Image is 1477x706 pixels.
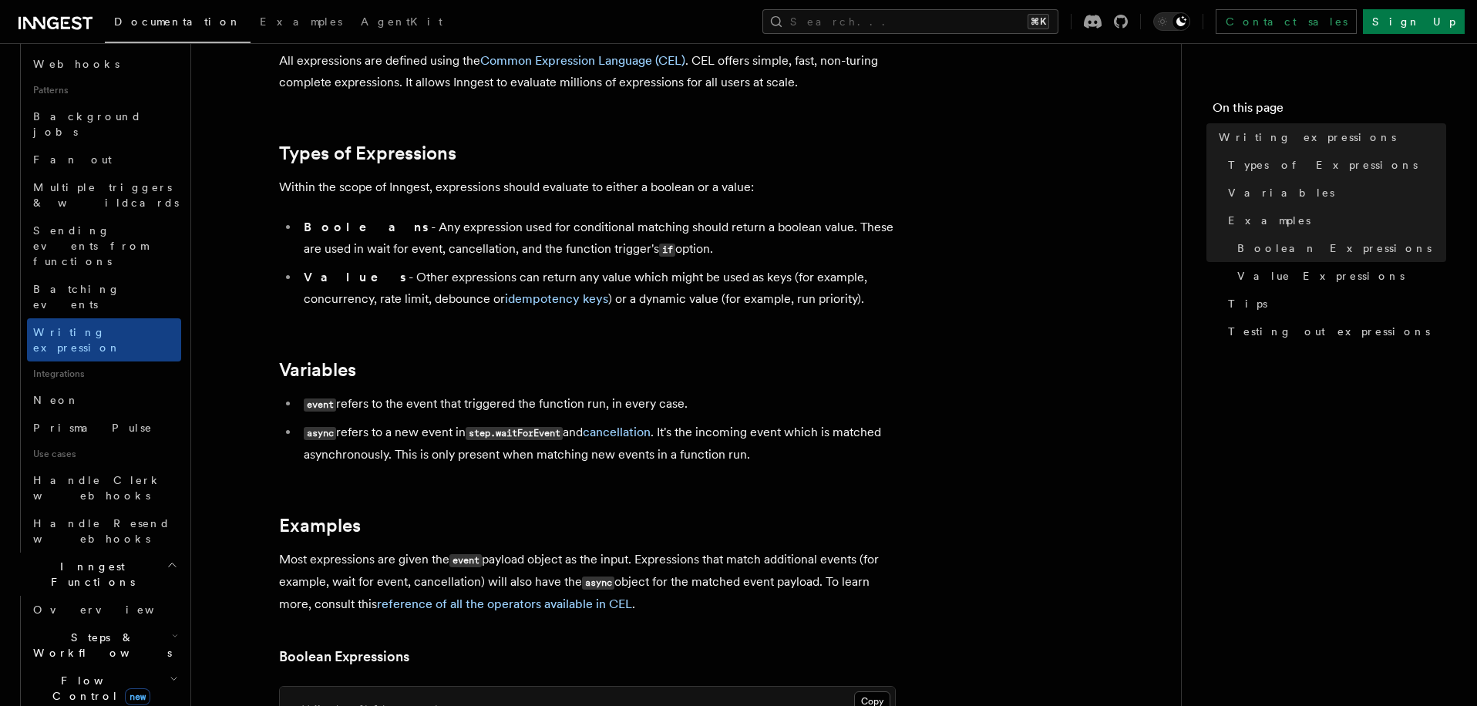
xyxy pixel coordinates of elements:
[27,173,181,217] a: Multiple triggers & wildcards
[1363,9,1465,34] a: Sign Up
[279,143,456,164] a: Types of Expressions
[361,15,442,28] span: AgentKit
[27,361,181,386] span: Integrations
[279,176,896,198] p: Within the scope of Inngest, expressions should evaluate to either a boolean or a value:
[251,5,352,42] a: Examples
[583,425,651,439] a: cancellation
[114,15,241,28] span: Documentation
[1222,207,1446,234] a: Examples
[12,559,167,590] span: Inngest Functions
[299,422,896,466] li: refers to a new event in and . It's the incoming event which is matched asynchronously. This is o...
[279,50,896,93] p: All expressions are defined using the . CEL offers simple, fast, non-turing complete expressions....
[1213,123,1446,151] a: Writing expressions
[466,427,563,440] code: step.waitForEvent
[27,442,181,466] span: Use cases
[304,220,431,234] strong: Booleans
[352,5,452,42] a: AgentKit
[279,549,896,615] p: Most expressions are given the payload object as the input. Expressions that match additional eve...
[33,422,153,434] span: Prisma Pulse
[449,554,482,567] code: event
[1228,185,1334,200] span: Variables
[27,386,181,414] a: Neon
[27,146,181,173] a: Fan out
[659,244,675,257] code: if
[304,270,409,284] strong: Values
[1222,290,1446,318] a: Tips
[33,474,162,502] span: Handle Clerk webhooks
[299,393,896,415] li: refers to the event that triggered the function run, in every case.
[1028,14,1049,29] kbd: ⌘K
[304,398,336,412] code: event
[27,103,181,146] a: Background jobs
[1222,151,1446,179] a: Types of Expressions
[1222,179,1446,207] a: Variables
[1219,129,1396,145] span: Writing expressions
[1222,318,1446,345] a: Testing out expressions
[27,466,181,509] a: Handle Clerk webhooks
[299,267,896,310] li: - Other expressions can return any value which might be used as keys (for example, concurrency, r...
[299,217,896,261] li: - Any expression used for conditional matching should return a boolean value. These are used in w...
[762,9,1058,34] button: Search...⌘K
[27,673,170,704] span: Flow Control
[505,291,608,306] a: idempotency keys
[33,181,179,209] span: Multiple triggers & wildcards
[27,217,181,275] a: Sending events from functions
[33,394,79,406] span: Neon
[1213,99,1446,123] h4: On this page
[279,646,409,667] a: Boolean Expressions
[480,53,685,68] a: Common Expression Language (CEL)
[125,688,150,705] span: new
[1231,234,1446,262] a: Boolean Expressions
[27,630,172,661] span: Steps & Workflows
[1228,296,1267,311] span: Tips
[33,283,120,311] span: Batching events
[27,275,181,318] a: Batching events
[27,624,181,667] button: Steps & Workflows
[33,326,121,354] span: Writing expression
[279,359,356,381] a: Variables
[1237,268,1405,284] span: Value Expressions
[582,577,614,590] code: async
[1228,213,1310,228] span: Examples
[304,427,336,440] code: async
[33,517,170,545] span: Handle Resend webhooks
[260,15,342,28] span: Examples
[1216,9,1357,34] a: Contact sales
[33,110,142,138] span: Background jobs
[279,515,361,536] a: Examples
[27,78,181,103] span: Patterns
[105,5,251,43] a: Documentation
[27,509,181,553] a: Handle Resend webhooks
[1237,240,1432,256] span: Boolean Expressions
[27,50,181,78] a: Webhooks
[1228,324,1430,339] span: Testing out expressions
[33,58,119,70] span: Webhooks
[33,224,148,267] span: Sending events from functions
[1231,262,1446,290] a: Value Expressions
[1228,157,1418,173] span: Types of Expressions
[33,603,192,616] span: Overview
[12,553,181,596] button: Inngest Functions
[27,596,181,624] a: Overview
[27,414,181,442] a: Prisma Pulse
[27,318,181,361] a: Writing expression
[1153,12,1190,31] button: Toggle dark mode
[377,597,632,611] a: reference of all the operators available in CEL
[33,153,112,166] span: Fan out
